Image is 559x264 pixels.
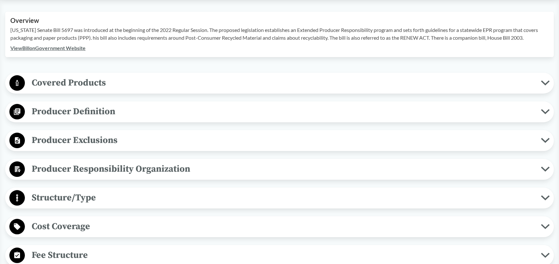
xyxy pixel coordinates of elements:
[7,161,552,178] button: Producer Responsibility Organization
[10,26,549,42] p: [US_STATE] Senate Bill 5697 was introduced at the beginning of the 2022 Regular Session. The prop...
[10,17,549,24] h2: Overview
[25,133,541,147] span: Producer Exclusions
[10,45,86,51] a: ViewBillonGovernment Website
[7,247,552,264] button: Fee Structure
[25,248,541,262] span: Fee Structure
[7,132,552,149] button: Producer Exclusions
[25,104,541,119] span: Producer Definition
[7,190,552,206] button: Structure/Type
[7,104,552,120] button: Producer Definition
[25,76,541,90] span: Covered Products
[7,218,552,235] button: Cost Coverage
[25,190,541,205] span: Structure/Type
[7,75,552,91] button: Covered Products
[25,219,541,234] span: Cost Coverage
[25,162,541,176] span: Producer Responsibility Organization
